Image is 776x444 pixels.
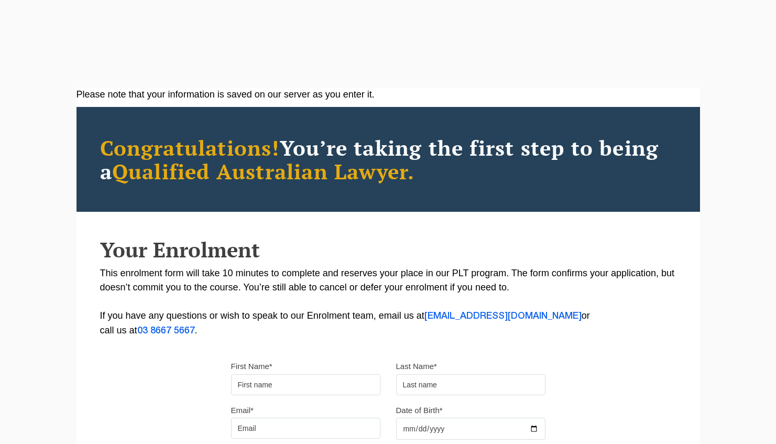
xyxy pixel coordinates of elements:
[100,134,280,161] span: Congratulations!
[231,405,254,416] label: Email*
[396,361,437,372] label: Last Name*
[396,374,545,395] input: Last name
[396,405,443,416] label: Date of Birth*
[231,418,380,439] input: Email
[100,238,676,261] h2: Your Enrolment
[231,361,272,372] label: First Name*
[231,374,380,395] input: First name
[76,88,700,102] div: Please note that your information is saved on our server as you enter it.
[100,266,676,338] p: This enrolment form will take 10 minutes to complete and reserves your place in our PLT program. ...
[112,157,415,185] span: Qualified Australian Lawyer.
[137,327,195,335] a: 03 8667 5667
[424,312,582,320] a: [EMAIL_ADDRESS][DOMAIN_NAME]
[100,136,676,183] h2: You’re taking the first step to being a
